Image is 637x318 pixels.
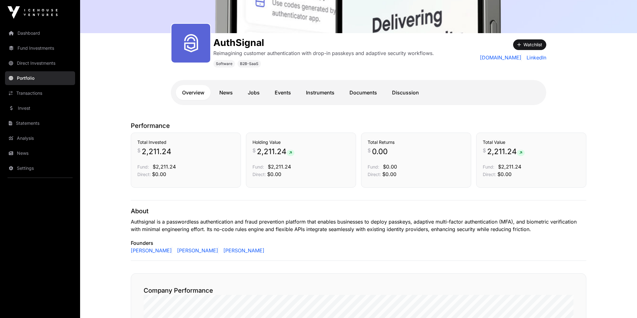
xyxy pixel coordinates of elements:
[137,139,234,145] h3: Total Invested
[174,26,208,60] img: Authsignal_transparent_white.png
[498,164,521,170] span: $2,211.24
[5,26,75,40] a: Dashboard
[131,207,586,215] p: About
[268,85,297,100] a: Events
[176,85,541,100] nav: Tabs
[137,172,151,177] span: Direct:
[131,218,586,233] p: Authsignal is a passwordless authentication and fraud prevention platform that enables businesses...
[213,49,434,57] p: Reimagining customer authentication with drop-in passkeys and adaptive security workflows.
[383,164,397,170] span: $0.00
[487,147,525,157] span: 2,211.24
[267,171,281,177] span: $0.00
[213,37,434,48] h1: AuthSignal
[368,147,371,154] span: $
[5,41,75,55] a: Fund Investments
[5,146,75,160] a: News
[5,131,75,145] a: Analysis
[252,139,349,145] h3: Holding Value
[268,164,291,170] span: $2,211.24
[153,164,176,170] span: $2,211.24
[152,171,166,177] span: $0.00
[221,247,264,254] a: [PERSON_NAME]
[300,85,341,100] a: Instruments
[5,56,75,70] a: Direct Investments
[240,61,258,66] span: B2B-SaaS
[5,101,75,115] a: Invest
[483,172,496,177] span: Direct:
[137,147,140,154] span: $
[252,164,264,169] span: Fund:
[131,239,586,247] p: Founders
[137,164,149,169] span: Fund:
[131,121,586,130] p: Performance
[483,164,494,169] span: Fund:
[213,85,239,100] a: News
[513,39,546,50] button: Watchlist
[606,288,637,318] iframe: Chat Widget
[252,147,256,154] span: $
[386,85,425,100] a: Discussion
[372,147,388,157] span: 0.00
[242,85,266,100] a: Jobs
[8,6,58,19] img: Icehouse Ventures Logo
[257,147,294,157] span: 2,211.24
[5,116,75,130] a: Statements
[216,61,232,66] span: Software
[175,247,218,254] a: [PERSON_NAME]
[368,139,465,145] h3: Total Returns
[5,86,75,100] a: Transactions
[144,286,573,295] h2: Company Performance
[483,139,580,145] h3: Total Value
[480,54,522,61] a: [DOMAIN_NAME]
[368,164,379,169] span: Fund:
[524,54,546,61] a: LinkedIn
[382,171,396,177] span: $0.00
[368,172,381,177] span: Direct:
[5,71,75,85] a: Portfolio
[483,147,486,154] span: $
[5,161,75,175] a: Settings
[131,247,172,254] a: [PERSON_NAME]
[252,172,266,177] span: Direct:
[142,147,171,157] span: 2,211.24
[176,85,211,100] a: Overview
[343,85,383,100] a: Documents
[497,171,512,177] span: $0.00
